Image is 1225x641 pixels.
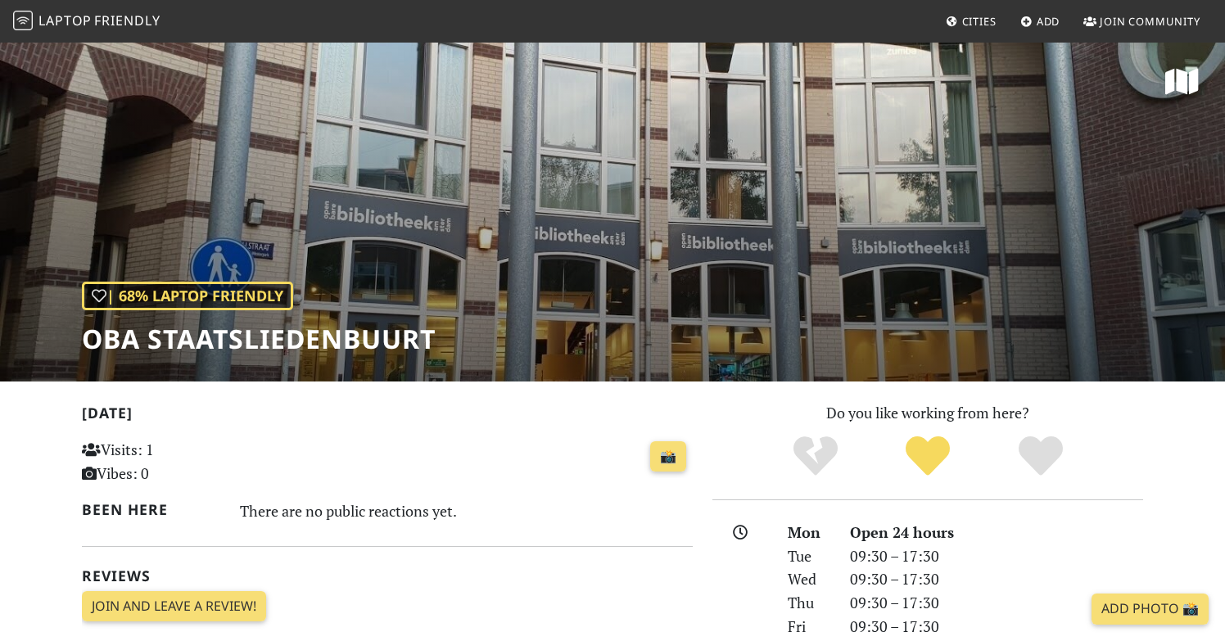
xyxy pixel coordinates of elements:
[1077,7,1207,36] a: Join Community
[650,441,686,472] a: 📸
[712,401,1143,425] p: Do you like working from here?
[82,567,693,585] h2: Reviews
[778,567,840,591] div: Wed
[778,615,840,639] div: Fri
[840,615,1153,639] div: 09:30 – 17:30
[984,434,1097,479] div: Definitely!
[939,7,1003,36] a: Cities
[962,14,997,29] span: Cities
[94,11,160,29] span: Friendly
[13,11,33,30] img: LaptopFriendly
[1100,14,1200,29] span: Join Community
[38,11,92,29] span: Laptop
[840,591,1153,615] div: 09:30 – 17:30
[871,434,984,479] div: Yes
[759,434,872,479] div: No
[1037,14,1060,29] span: Add
[778,544,840,568] div: Tue
[778,521,840,544] div: Mon
[82,282,293,310] div: | 68% Laptop Friendly
[82,501,220,518] h2: Been here
[840,544,1153,568] div: 09:30 – 17:30
[1092,594,1209,625] a: Add Photo 📸
[82,323,436,354] h1: OBA Staatsliedenbuurt
[82,591,266,622] a: Join and leave a review!
[1014,7,1067,36] a: Add
[13,7,160,36] a: LaptopFriendly LaptopFriendly
[778,591,840,615] div: Thu
[840,521,1153,544] div: Open 24 hours
[82,404,693,428] h2: [DATE]
[82,438,273,485] p: Visits: 1 Vibes: 0
[240,498,694,524] div: There are no public reactions yet.
[840,567,1153,591] div: 09:30 – 17:30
